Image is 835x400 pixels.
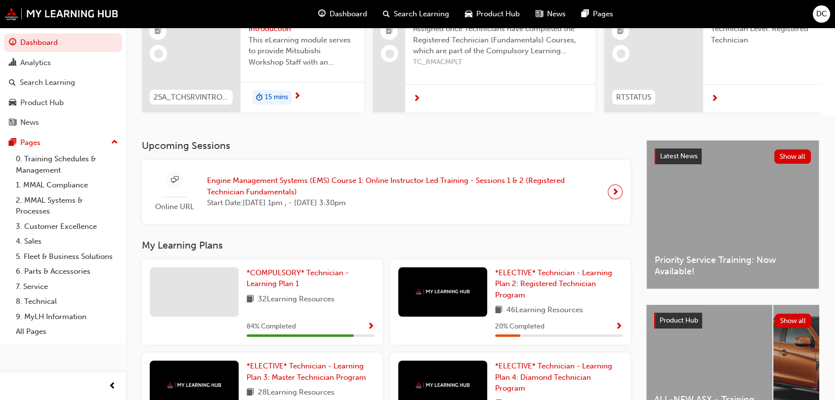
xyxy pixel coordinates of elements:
[20,97,64,109] div: Product Hub
[813,5,830,23] button: DC
[465,8,472,20] span: car-icon
[4,113,122,132] a: News
[150,168,623,217] a: Online URLEngine Management Systems (EMS) Course 1: Online Instructor Led Training - Sessions 1 &...
[247,387,254,399] span: book-icon
[4,32,122,134] button: DashboardAnalyticsSearch LearningProduct HubNews
[142,240,630,251] h3: My Learning Plans
[711,23,819,45] span: Technician Level: Registered Technician
[247,267,375,290] a: *COMPULSORY* Technician - Learning Plan 1
[655,255,811,277] span: Priority Service Training: Now Available!
[20,117,39,128] div: News
[4,134,122,152] button: Pages
[385,49,394,58] span: learningRecordVerb_NONE-icon
[416,382,470,388] img: mmal
[413,57,587,68] span: TC_RMACMPLT
[9,118,16,127] span: news-icon
[258,293,334,306] span: 32 Learning Resources
[167,382,221,388] img: mmal
[4,54,122,72] a: Analytics
[12,234,122,249] a: 4. Sales
[12,249,122,264] a: 5. Fleet & Business Solutions
[615,323,623,331] span: Show Progress
[574,4,621,24] a: pages-iconPages
[367,323,375,331] span: Show Progress
[495,321,544,332] span: 20 % Completed
[394,8,449,20] span: Search Learning
[383,8,390,20] span: search-icon
[4,73,122,92] a: Search Learning
[413,95,420,104] span: next-icon
[5,7,119,20] img: mmal
[506,304,583,317] span: 46 Learning Resources
[711,95,718,104] span: next-icon
[660,152,698,160] span: Latest News
[247,361,375,383] a: *ELECTIVE* Technician - Learning Plan 3: Master Technician Program
[616,92,651,103] span: RTSTATUS
[4,94,122,112] a: Product Hub
[12,151,122,178] a: 0. Training Schedules & Management
[654,313,811,328] a: Product HubShow all
[9,139,16,147] span: pages-icon
[207,197,600,209] span: Start Date: [DATE] 1pm , - [DATE] 3:30pm
[528,4,574,24] a: news-iconNews
[495,268,612,299] span: *ELECTIVE* Technician - Learning Plan 2: Registered Technician Program
[150,201,199,213] span: Online URL
[12,178,122,193] a: 1. MMAL Compliance
[547,8,566,20] span: News
[12,279,122,294] a: 7. Service
[495,267,623,301] a: *ELECTIVE* Technician - Learning Plan 2: Registered Technician Program
[375,4,457,24] a: search-iconSearch Learning
[247,321,296,332] span: 84 % Completed
[247,268,349,289] span: *COMPULSORY* Technician - Learning Plan 1
[615,321,623,333] button: Show Progress
[12,264,122,279] a: 6. Parts & Accessories
[12,324,122,339] a: All Pages
[655,148,811,164] a: Latest NewsShow all
[660,316,698,325] span: Product Hub
[293,92,301,101] span: next-icon
[171,174,178,186] span: sessionType_ONLINE_URL-icon
[249,35,356,68] span: This eLearning module serves to provide Mitsubishi Workshop Staff with an introduction to the 25M...
[413,23,587,57] span: Assigned once Technicians have completed the Registered Technician (Fundamentals) Courses, which ...
[318,8,326,20] span: guage-icon
[265,92,288,103] span: 15 mins
[593,8,613,20] span: Pages
[367,321,375,333] button: Show Progress
[109,380,116,393] span: prev-icon
[9,59,16,68] span: chart-icon
[457,4,528,24] a: car-iconProduct Hub
[12,193,122,219] a: 2. MMAL Systems & Processes
[416,289,470,295] img: mmal
[386,25,393,38] span: booktick-icon
[154,49,163,58] span: learningRecordVerb_NONE-icon
[256,91,263,104] span: duration-icon
[775,314,812,328] button: Show all
[310,4,375,24] a: guage-iconDashboard
[247,362,366,382] span: *ELECTIVE* Technician - Learning Plan 3: Master Technician Program
[12,219,122,234] a: 3. Customer Excellence
[20,57,51,69] div: Analytics
[495,304,502,317] span: book-icon
[536,8,543,20] span: news-icon
[247,293,254,306] span: book-icon
[12,294,122,309] a: 8. Technical
[9,38,16,47] span: guage-icon
[617,25,624,38] span: booktick-icon
[646,140,819,289] a: Latest NewsShow allPriority Service Training: Now Available!
[612,185,619,199] span: next-icon
[617,49,626,58] span: learningRecordVerb_NONE-icon
[476,8,520,20] span: Product Hub
[207,175,600,197] span: Engine Management Systems (EMS) Course 1: Online Instructor Led Training - Sessions 1 & 2 (Regist...
[816,8,827,20] span: DC
[9,78,16,87] span: search-icon
[20,77,75,88] div: Search Learning
[258,387,334,399] span: 28 Learning Resources
[495,361,623,394] a: *ELECTIVE* Technician - Learning Plan 4: Diamond Technician Program
[774,149,811,164] button: Show all
[142,140,630,151] h3: Upcoming Sessions
[4,34,122,52] a: Dashboard
[495,362,612,393] span: *ELECTIVE* Technician - Learning Plan 4: Diamond Technician Program
[154,92,229,103] span: 25A_TCHSRVINTRO_M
